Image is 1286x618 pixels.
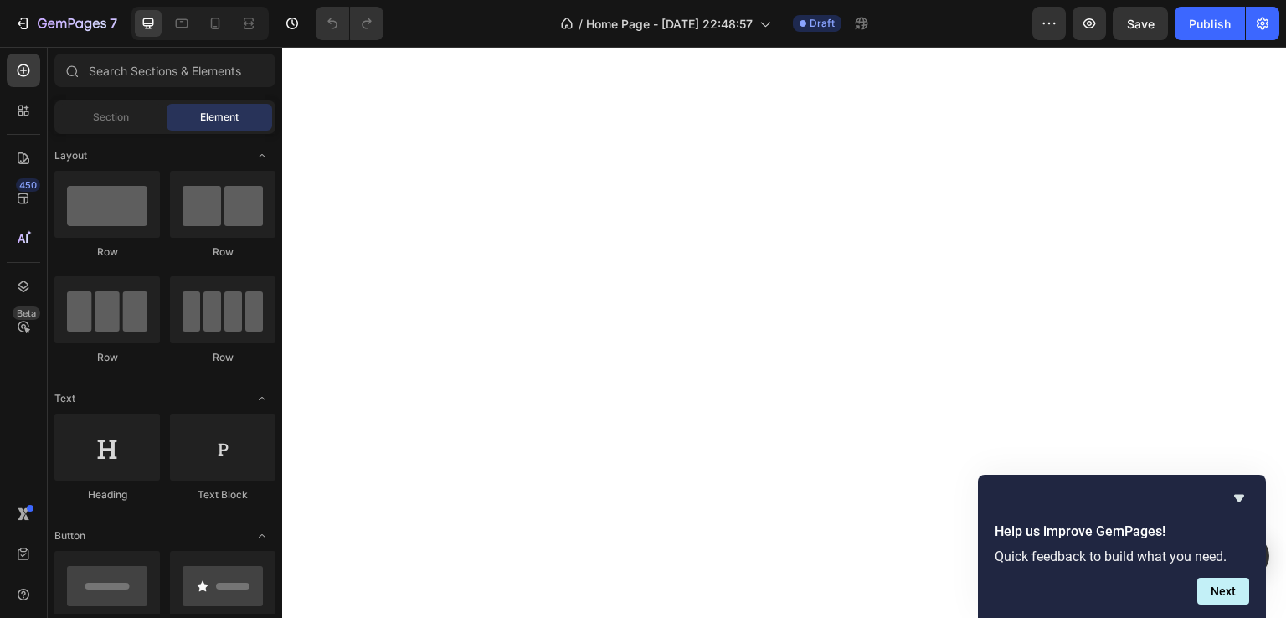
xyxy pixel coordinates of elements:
div: Row [170,350,275,365]
span: Toggle open [249,523,275,549]
span: Text [54,391,75,406]
div: Row [170,245,275,260]
span: Toggle open [249,142,275,169]
p: 7 [110,13,117,33]
span: Draft [810,16,835,31]
button: 7 [7,7,125,40]
span: Toggle open [249,385,275,412]
input: Search Sections & Elements [54,54,275,87]
span: / [579,15,583,33]
span: Home Page - [DATE] 22:48:57 [586,15,753,33]
div: Row [54,350,160,365]
button: Next question [1197,578,1249,605]
div: Text Block [170,487,275,502]
button: Save [1113,7,1168,40]
span: Section [93,110,129,125]
span: Element [200,110,239,125]
button: Hide survey [1229,488,1249,508]
h2: Help us improve GemPages! [995,522,1249,542]
span: Layout [54,148,87,163]
span: Save [1127,17,1155,31]
iframe: Design area [282,47,1286,618]
div: 450 [16,178,40,192]
span: Button [54,528,85,543]
button: Publish [1175,7,1245,40]
div: Heading [54,487,160,502]
div: Undo/Redo [316,7,383,40]
div: Publish [1189,15,1231,33]
div: Help us improve GemPages! [995,488,1249,605]
div: Beta [13,306,40,320]
div: Row [54,245,160,260]
p: Quick feedback to build what you need. [995,548,1249,564]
